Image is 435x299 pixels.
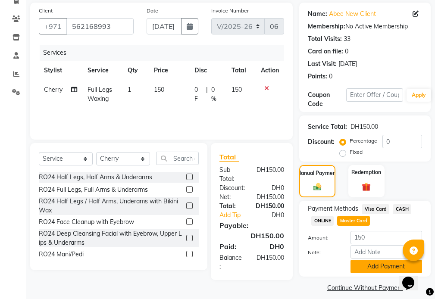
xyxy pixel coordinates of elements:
div: RO24 Full Legs, Full Arms & Underarms [39,185,148,194]
label: Fixed [350,148,363,156]
label: Redemption [351,168,381,176]
input: Search by Name/Mobile/Email/Code [66,18,134,34]
div: [DATE] [338,59,357,69]
input: Search or Scan [156,152,199,165]
a: Abee New Client [329,9,376,19]
th: Disc [189,61,226,80]
span: 0 % [211,85,221,103]
div: RO24 Face Cleanup with Eyebrow [39,218,134,227]
label: Invoice Number [211,7,249,15]
label: Amount: [301,234,344,242]
img: _gift.svg [359,181,373,192]
div: DH150.00 [250,253,291,271]
div: DH150.00 [250,165,291,184]
div: Discount: [213,184,252,193]
iframe: chat widget [399,265,426,290]
th: Action [256,61,284,80]
span: 0 F [194,85,203,103]
span: 150 [232,86,242,93]
span: Visa Card [362,204,389,214]
div: Name: [308,9,327,19]
th: Service [82,61,122,80]
div: Total: [213,202,249,211]
div: Payable: [213,220,291,230]
div: Discount: [308,137,335,146]
div: Points: [308,72,327,81]
div: DH150.00 [250,193,291,202]
div: DH0 [252,184,291,193]
div: Sub Total: [213,165,250,184]
label: Manual Payment [297,169,338,177]
div: Services [40,45,291,61]
div: Membership: [308,22,345,31]
div: DH150.00 [351,122,378,131]
label: Percentage [350,137,377,145]
span: Master Card [337,216,370,226]
div: Card on file: [308,47,343,56]
th: Qty [122,61,149,80]
th: Total [226,61,256,80]
th: Price [149,61,189,80]
div: Total Visits: [308,34,342,44]
label: Client [39,7,53,15]
div: DH0 [258,211,291,220]
span: | [206,85,208,103]
button: +971 [39,18,67,34]
div: RO24 Mani/Pedi [39,250,84,259]
span: Payment Methods [308,204,358,213]
span: 1 [128,86,131,93]
div: Balance : [213,253,250,271]
span: Total [219,153,239,162]
button: Add Payment [351,260,422,273]
div: Paid: [213,241,252,252]
span: Full Legs Waxing [88,86,112,103]
div: Net: [213,193,250,202]
div: Service Total: [308,122,347,131]
span: CASH [393,204,411,214]
div: No Active Membership [308,22,422,31]
button: Apply [407,89,431,102]
label: Note: [301,249,344,256]
div: 33 [344,34,351,44]
input: Amount [351,231,422,244]
div: RO24 Half Legs, Half Arms & Underarms [39,173,152,182]
input: Add Note [351,245,422,259]
span: 150 [154,86,164,93]
span: Cherry [44,86,63,93]
input: Enter Offer / Coupon Code [346,88,403,102]
div: Last Visit: [308,59,337,69]
div: RO24 Half Legs / Half Arms, Underams with Bikini Wax [39,197,183,215]
div: 0 [345,47,348,56]
a: Continue Without Payment [301,283,429,293]
div: RO24 Deep Cleansing Facial with Eyebrow, Upper Lips & Underarms [39,229,183,247]
img: _cash.svg [311,182,324,191]
div: Coupon Code [308,90,346,109]
div: DH0 [252,241,291,252]
a: Add Tip [213,211,258,220]
div: 0 [329,72,332,81]
label: Date [147,7,158,15]
div: DH150.00 [249,202,291,211]
span: ONLINE [311,216,334,226]
th: Stylist [39,61,82,80]
div: DH150.00 [213,230,291,241]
